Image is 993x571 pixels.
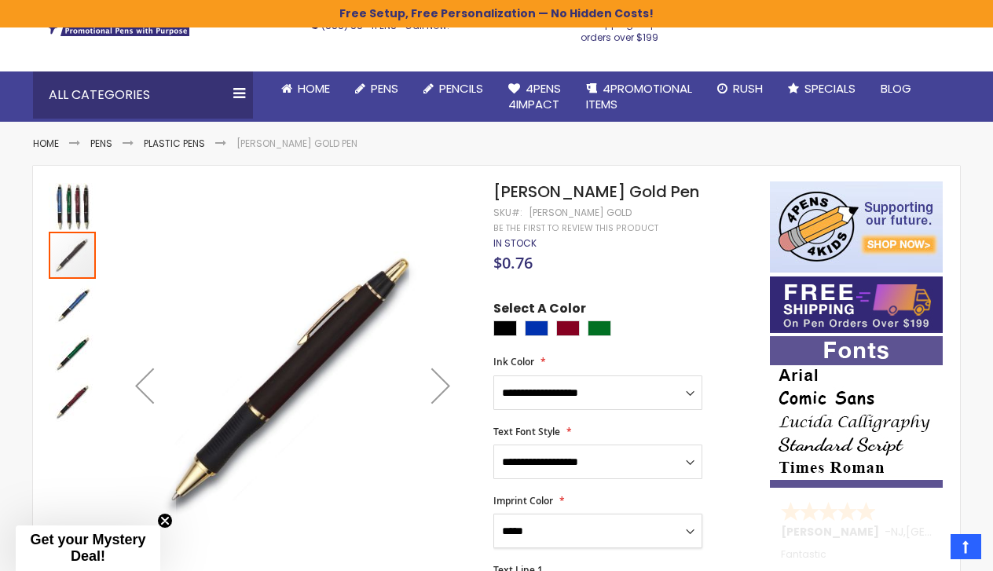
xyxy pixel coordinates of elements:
div: Barton Gold Pen [49,279,97,328]
a: 4Pens4impact [496,71,573,123]
span: 4Pens 4impact [508,80,561,112]
span: Blog [881,80,911,97]
span: Get your Mystery Deal! [30,532,145,564]
a: Home [269,71,343,106]
div: All Categories [33,71,253,119]
span: In stock [493,236,537,250]
span: [PERSON_NAME] [781,524,885,540]
div: Burgundy [556,320,580,336]
a: Plastic Pens [144,137,205,150]
img: Barton Gold Pen [49,378,96,425]
div: Black [493,320,517,336]
a: Home [33,137,59,150]
img: font-personalization-examples [770,336,943,488]
span: Imprint Color [493,494,553,507]
span: Select A Color [493,300,586,321]
span: NJ [891,524,903,540]
span: 4PROMOTIONAL ITEMS [586,80,692,112]
div: Blue [525,320,548,336]
span: Pens [371,80,398,97]
div: Barton Gold Pen [49,376,96,425]
img: Barton Gold Pen [49,280,96,328]
a: Be the first to review this product [493,222,658,234]
div: [PERSON_NAME] Gold [529,207,632,219]
div: Green [588,320,611,336]
a: Top [951,534,981,559]
img: 4pens 4 kids [770,181,943,273]
span: Home [298,80,330,97]
span: Ink Color [493,355,534,368]
div: Barton Gold Pen [49,328,97,376]
span: Pencils [439,80,483,97]
button: Close teaser [157,513,173,529]
span: Text Font Style [493,425,560,438]
a: Pencils [411,71,496,106]
span: [PERSON_NAME] Gold Pen [493,181,699,203]
img: Barton Gold Pen [49,183,96,230]
div: Barton Gold Pen [49,230,97,279]
a: Rush [705,71,775,106]
div: Availability [493,237,537,250]
a: Pens [343,71,411,106]
span: Rush [733,80,763,97]
a: Pens [90,137,112,150]
a: Blog [868,71,924,106]
img: Barton Gold Pen [49,329,96,376]
span: Specials [804,80,856,97]
li: [PERSON_NAME] Gold Pen [236,137,357,150]
a: 4PROMOTIONALITEMS [573,71,705,123]
span: $0.76 [493,252,533,273]
div: Get your Mystery Deal!Close teaser [16,525,160,571]
strong: SKU [493,206,522,219]
div: Free shipping on pen orders over $199 [554,12,686,43]
div: Barton Gold Pen [49,181,97,230]
a: Specials [775,71,868,106]
img: Barton Gold Pen [113,204,472,563]
img: Free shipping on orders over $199 [770,276,943,333]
